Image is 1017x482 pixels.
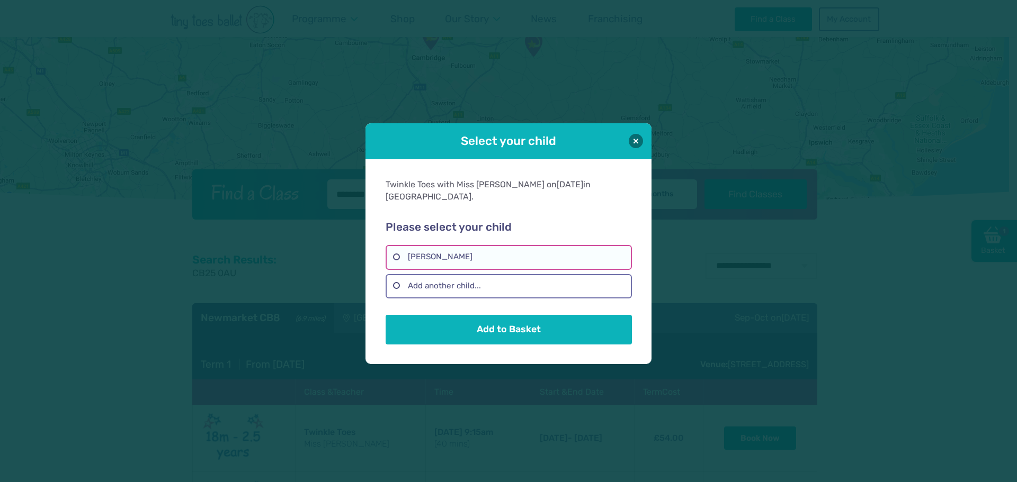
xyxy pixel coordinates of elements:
span: [DATE] [557,179,583,189]
h1: Select your child [395,133,622,149]
label: [PERSON_NAME] [386,245,631,269]
label: Add another child... [386,274,631,298]
button: Add to Basket [386,315,631,344]
h2: Please select your child [386,221,631,234]
div: Twinkle Toes with Miss [PERSON_NAME] on in [GEOGRAPHIC_DATA]. [386,179,631,203]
